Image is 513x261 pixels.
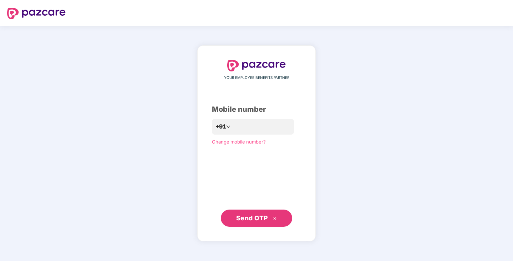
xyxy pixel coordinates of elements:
[212,139,266,145] a: Change mobile number?
[224,75,289,81] span: YOUR EMPLOYEE BENEFITS PARTNER
[273,216,277,221] span: double-right
[227,60,286,71] img: logo
[221,210,292,227] button: Send OTPdouble-right
[212,104,301,115] div: Mobile number
[7,8,66,19] img: logo
[215,122,226,131] span: +91
[226,125,230,129] span: down
[236,214,268,222] span: Send OTP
